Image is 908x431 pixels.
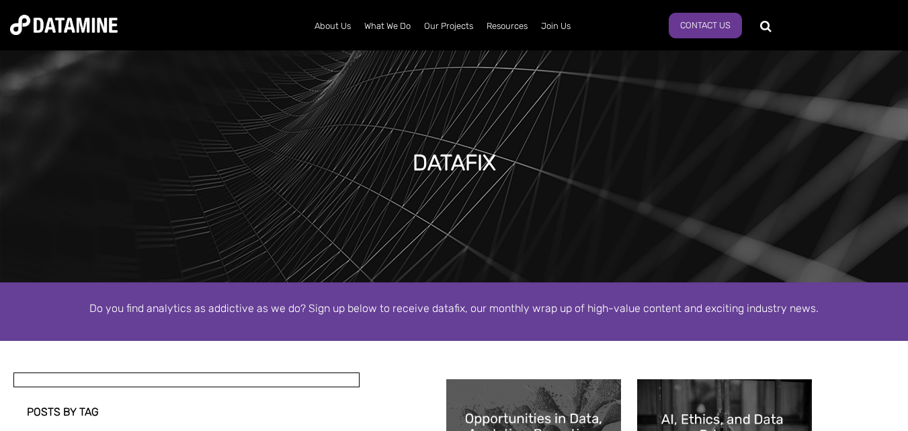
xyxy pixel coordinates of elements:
a: What We Do [358,9,417,44]
span: Post listing [13,391,68,403]
a: Join Us [534,9,577,44]
h3: Posts by Tag [27,406,363,418]
p: Do you find analytics as addictive as we do? Sign up below to receive datafix, our monthly wrap u... [71,299,837,317]
h1: DATAFIX [413,148,496,178]
img: Datamine [10,15,118,35]
a: About Us [308,9,358,44]
a: Contact Us [669,13,742,38]
a: Our Projects [417,9,480,44]
a: Resources [480,9,534,44]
